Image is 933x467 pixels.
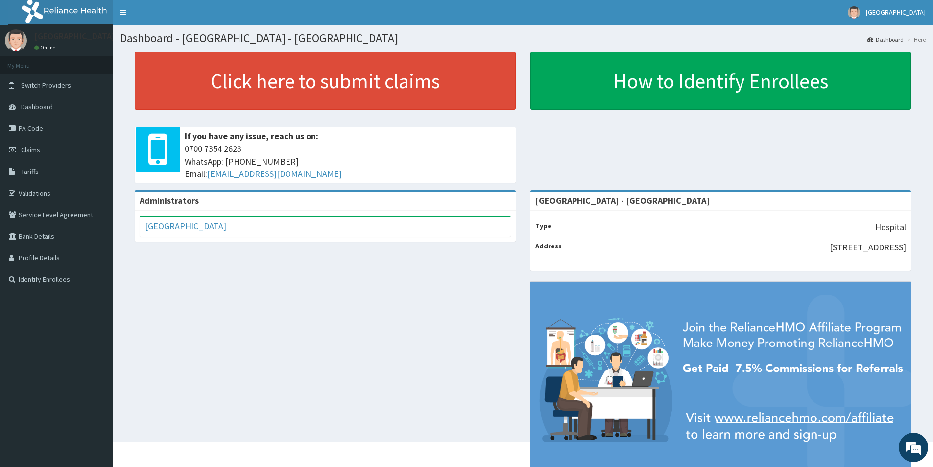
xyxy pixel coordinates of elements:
[21,146,40,154] span: Claims
[535,195,710,206] strong: [GEOGRAPHIC_DATA] - [GEOGRAPHIC_DATA]
[185,130,318,142] b: If you have any issue, reach us on:
[867,35,904,44] a: Dashboard
[905,35,926,44] li: Here
[530,52,911,110] a: How to Identify Enrollees
[21,102,53,111] span: Dashboard
[875,221,906,234] p: Hospital
[866,8,926,17] span: [GEOGRAPHIC_DATA]
[34,32,115,41] p: [GEOGRAPHIC_DATA]
[535,242,562,250] b: Address
[185,143,511,180] span: 0700 7354 2623 WhatsApp: [PHONE_NUMBER] Email:
[21,167,39,176] span: Tariffs
[140,195,199,206] b: Administrators
[34,44,58,51] a: Online
[5,29,27,51] img: User Image
[207,168,342,179] a: [EMAIL_ADDRESS][DOMAIN_NAME]
[21,81,71,90] span: Switch Providers
[135,52,516,110] a: Click here to submit claims
[848,6,860,19] img: User Image
[120,32,926,45] h1: Dashboard - [GEOGRAPHIC_DATA] - [GEOGRAPHIC_DATA]
[830,241,906,254] p: [STREET_ADDRESS]
[535,221,551,230] b: Type
[145,221,226,232] a: [GEOGRAPHIC_DATA]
